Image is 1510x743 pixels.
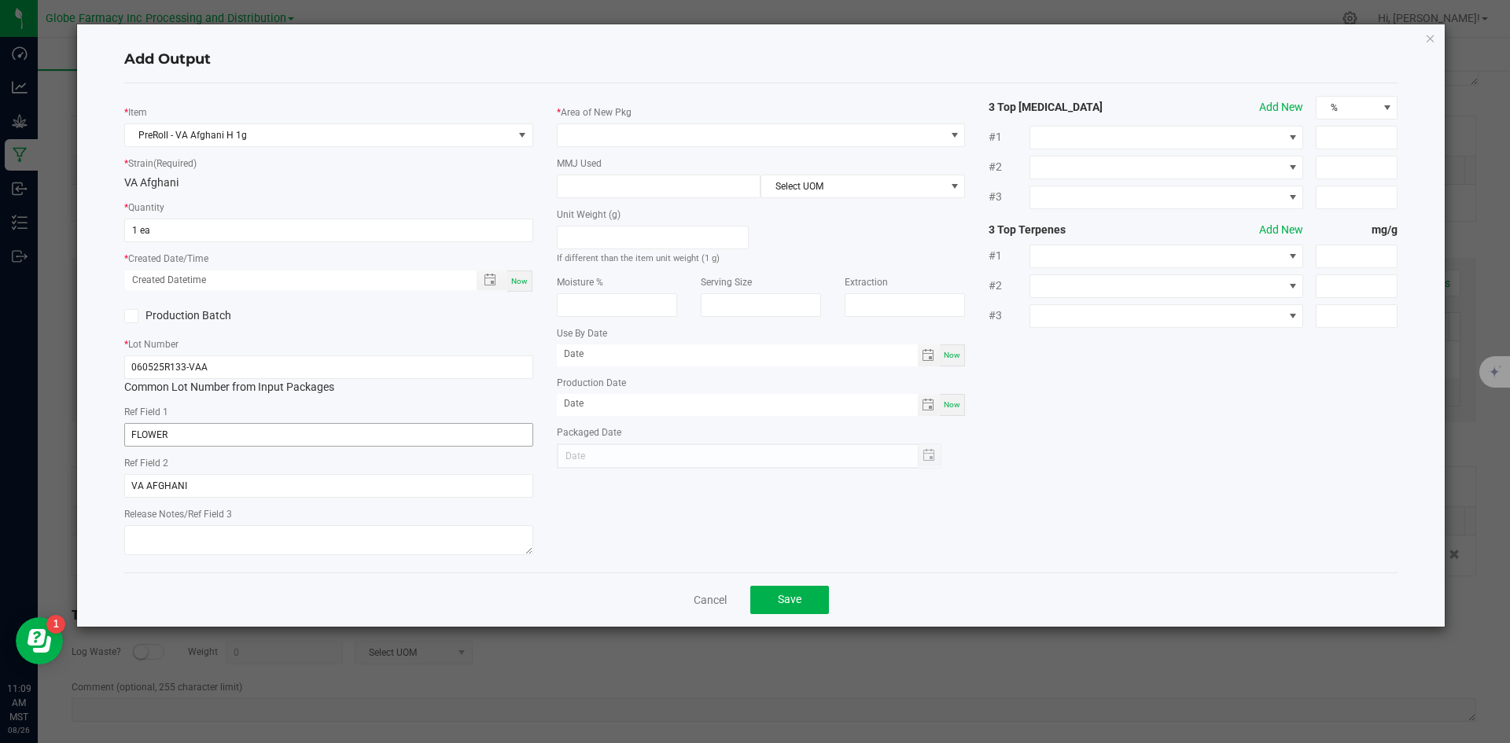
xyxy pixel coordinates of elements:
[989,248,1029,264] span: #1
[918,344,941,366] span: Toggle calendar
[16,617,63,664] iframe: Resource center
[989,159,1029,175] span: #2
[1029,245,1303,268] span: NO DATA FOUND
[124,456,168,470] label: Ref Field 2
[1316,222,1398,238] strong: mg/g
[124,176,179,189] span: VA Afghani
[128,252,208,266] label: Created Date/Time
[557,208,621,222] label: Unit Weight (g)
[944,351,960,359] span: Now
[989,278,1029,294] span: #2
[124,50,1398,70] h4: Add Output
[557,275,603,289] label: Moisture %
[989,189,1029,205] span: #3
[477,270,507,290] span: Toggle popup
[128,156,197,171] label: Strain
[557,253,720,263] small: If different than the item unit weight (1 g)
[989,99,1152,116] strong: 3 Top [MEDICAL_DATA]
[918,394,941,416] span: Toggle calendar
[1029,156,1303,179] span: NO DATA FOUND
[845,275,888,289] label: Extraction
[778,593,801,605] span: Save
[124,355,533,395] div: Common Lot Number from Input Packages
[125,270,460,290] input: Created Datetime
[1259,222,1303,238] button: Add New
[511,277,528,285] span: Now
[128,337,179,351] label: Lot Number
[989,222,1152,238] strong: 3 Top Terpenes
[557,326,607,340] label: Use By Date
[750,586,829,614] button: Save
[128,200,164,215] label: Quantity
[124,405,168,419] label: Ref Field 1
[557,376,626,390] label: Production Date
[1259,99,1303,116] button: Add New
[1029,126,1303,149] span: NO DATA FOUND
[1029,186,1303,209] span: NO DATA FOUND
[557,344,918,364] input: Date
[701,275,752,289] label: Serving Size
[1029,304,1303,328] span: NO DATA FOUND
[761,175,945,197] span: Select UOM
[124,307,317,324] label: Production Batch
[1317,97,1377,119] span: %
[125,124,513,146] span: PreRoll - VA Afghani H 1g
[989,307,1029,324] span: #3
[128,105,147,120] label: Item
[46,615,65,634] iframe: Resource center unread badge
[557,425,621,440] label: Packaged Date
[989,129,1029,145] span: #1
[944,400,960,409] span: Now
[694,592,727,608] a: Cancel
[124,507,232,521] label: Release Notes/Ref Field 3
[557,394,918,414] input: Date
[561,105,632,120] label: Area of New Pkg
[153,158,197,169] span: (Required)
[557,156,602,171] label: MMJ Used
[1029,274,1303,298] span: NO DATA FOUND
